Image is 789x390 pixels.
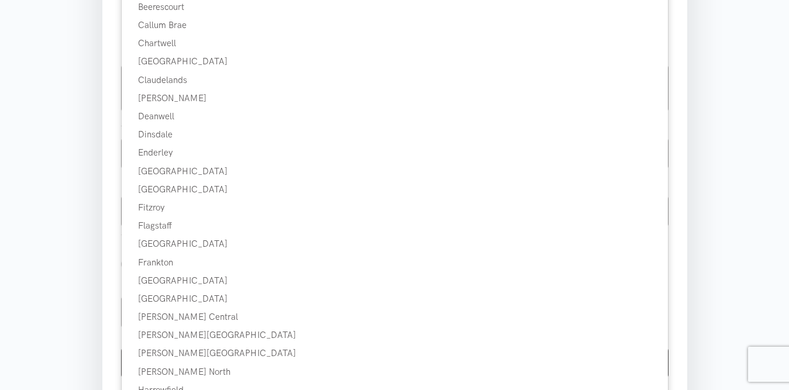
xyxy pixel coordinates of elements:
div: [PERSON_NAME][GEOGRAPHIC_DATA] [122,346,668,360]
div: [PERSON_NAME] [122,91,668,105]
div: Callum Brae [122,18,668,32]
div: [GEOGRAPHIC_DATA] [122,274,668,288]
div: [GEOGRAPHIC_DATA] [122,182,668,196]
div: [GEOGRAPHIC_DATA] [122,292,668,306]
div: [GEOGRAPHIC_DATA] [122,54,668,68]
div: Frankton [122,256,668,270]
div: [GEOGRAPHIC_DATA] [122,164,668,178]
div: Enderley [122,146,668,160]
div: Flagstaff [122,219,668,233]
div: [PERSON_NAME] Central [122,310,668,324]
div: Claudelands [122,73,668,87]
div: Deanwell [122,109,668,123]
div: [PERSON_NAME][GEOGRAPHIC_DATA] [122,328,668,342]
div: Fitzroy [122,201,668,215]
div: Chartwell [122,36,668,50]
div: Dinsdale [122,127,668,141]
div: [GEOGRAPHIC_DATA] [122,237,668,251]
div: [PERSON_NAME] North [122,365,668,379]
